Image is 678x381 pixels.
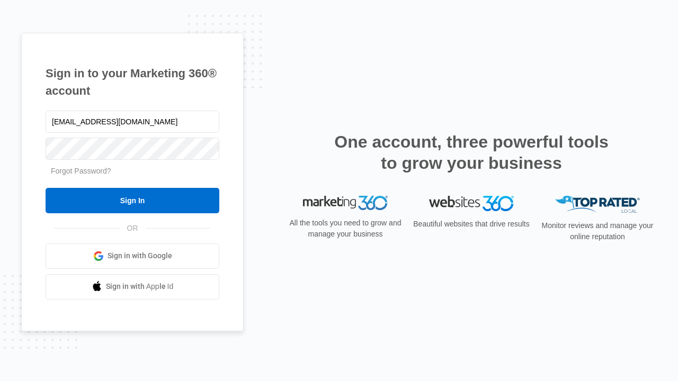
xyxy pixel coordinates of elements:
[46,65,219,99] h1: Sign in to your Marketing 360® account
[538,220,657,242] p: Monitor reviews and manage your online reputation
[331,131,612,174] h2: One account, three powerful tools to grow your business
[46,243,219,269] a: Sign in with Google
[46,274,219,300] a: Sign in with Apple Id
[555,196,640,213] img: Top Rated Local
[303,196,388,211] img: Marketing 360
[429,196,514,211] img: Websites 360
[51,167,111,175] a: Forgot Password?
[46,188,219,213] input: Sign In
[120,223,146,234] span: OR
[412,219,531,230] p: Beautiful websites that drive results
[108,250,172,261] span: Sign in with Google
[286,217,405,240] p: All the tools you need to grow and manage your business
[46,111,219,133] input: Email
[106,281,174,292] span: Sign in with Apple Id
